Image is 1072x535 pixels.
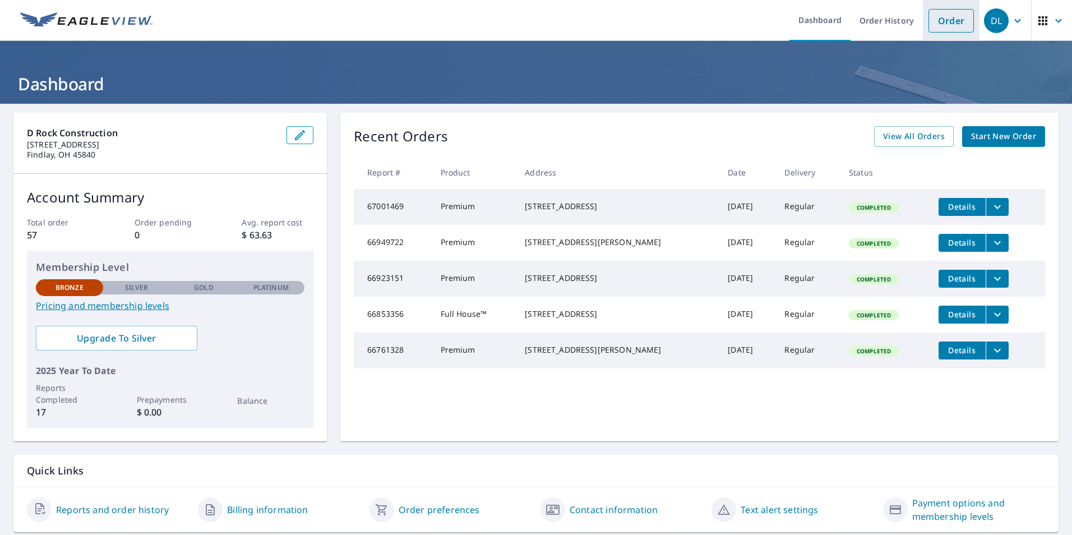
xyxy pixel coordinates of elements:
[354,156,431,189] th: Report #
[775,297,840,333] td: Regular
[719,156,775,189] th: Date
[27,228,99,242] p: 57
[432,333,516,368] td: Premium
[27,464,1045,478] p: Quick Links
[984,8,1009,33] div: DL
[719,297,775,333] td: [DATE]
[912,496,1045,523] a: Payment options and membership levels
[227,503,308,516] a: Billing information
[125,283,149,293] p: Silver
[137,394,204,405] p: Prepayments
[27,126,278,140] p: D Rock Construction
[27,216,99,228] p: Total order
[719,261,775,297] td: [DATE]
[13,72,1059,95] h1: Dashboard
[928,9,974,33] a: Order
[719,333,775,368] td: [DATE]
[354,297,431,333] td: 66853356
[36,299,304,312] a: Pricing and membership levels
[945,345,979,356] span: Details
[850,311,898,319] span: Completed
[354,225,431,261] td: 66949722
[986,198,1009,216] button: filesDropdownBtn-67001469
[516,156,719,189] th: Address
[354,126,448,147] p: Recent Orders
[986,306,1009,324] button: filesDropdownBtn-66853356
[939,270,986,288] button: detailsBtn-66923151
[135,228,206,242] p: 0
[36,260,304,275] p: Membership Level
[525,273,710,284] div: [STREET_ADDRESS]
[27,140,278,150] p: [STREET_ADDRESS]
[775,156,840,189] th: Delivery
[775,225,840,261] td: Regular
[242,216,313,228] p: Avg. report cost
[850,204,898,211] span: Completed
[432,225,516,261] td: Premium
[399,503,480,516] a: Order preferences
[432,261,516,297] td: Premium
[36,364,304,377] p: 2025 Year To Date
[525,201,710,212] div: [STREET_ADDRESS]
[850,347,898,355] span: Completed
[945,273,979,284] span: Details
[850,239,898,247] span: Completed
[56,283,84,293] p: Bronze
[986,270,1009,288] button: filesDropdownBtn-66923151
[253,283,289,293] p: Platinum
[775,333,840,368] td: Regular
[354,189,431,225] td: 67001469
[36,326,197,350] a: Upgrade To Silver
[135,216,206,228] p: Order pending
[945,237,979,248] span: Details
[945,201,979,212] span: Details
[525,237,710,248] div: [STREET_ADDRESS][PERSON_NAME]
[137,405,204,419] p: $ 0.00
[242,228,313,242] p: $ 63.63
[939,198,986,216] button: detailsBtn-67001469
[986,342,1009,359] button: filesDropdownBtn-66761328
[939,306,986,324] button: detailsBtn-66853356
[237,395,304,407] p: Balance
[939,234,986,252] button: detailsBtn-66949722
[194,283,213,293] p: Gold
[27,150,278,160] p: Findlay, OH 45840
[840,156,930,189] th: Status
[775,261,840,297] td: Regular
[962,126,1045,147] a: Start New Order
[850,275,898,283] span: Completed
[874,126,954,147] a: View All Orders
[20,12,153,29] img: EV Logo
[27,187,313,207] p: Account Summary
[971,130,1036,144] span: Start New Order
[45,332,188,344] span: Upgrade To Silver
[56,503,169,516] a: Reports and order history
[432,189,516,225] td: Premium
[939,342,986,359] button: detailsBtn-66761328
[570,503,658,516] a: Contact information
[525,308,710,320] div: [STREET_ADDRESS]
[432,156,516,189] th: Product
[986,234,1009,252] button: filesDropdownBtn-66949722
[354,261,431,297] td: 66923151
[883,130,945,144] span: View All Orders
[945,309,979,320] span: Details
[36,405,103,419] p: 17
[719,189,775,225] td: [DATE]
[525,344,710,356] div: [STREET_ADDRESS][PERSON_NAME]
[741,503,818,516] a: Text alert settings
[719,225,775,261] td: [DATE]
[432,297,516,333] td: Full House™
[775,189,840,225] td: Regular
[354,333,431,368] td: 66761328
[36,382,103,405] p: Reports Completed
